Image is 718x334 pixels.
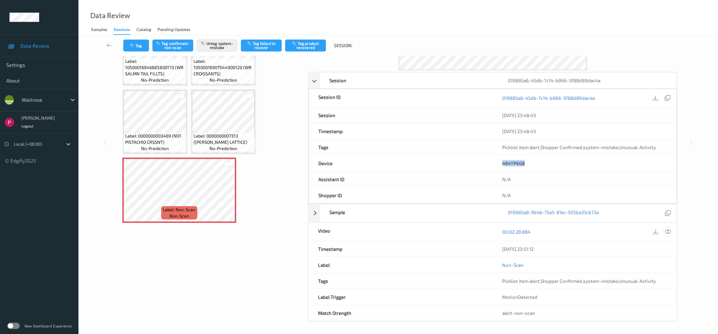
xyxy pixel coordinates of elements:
span: non-scan [169,213,189,219]
a: 00:02:28.884 [502,229,530,235]
span: Label: 0000000003469 (NO1 PISTACHIO CRSSNT) [125,133,185,145]
a: Sessions [114,25,136,35]
div: N/A [493,187,676,203]
div: Assistant ID [309,171,492,187]
a: Non-Scan [502,262,524,268]
div: Samples [91,26,107,34]
div: Label [309,257,492,273]
div: Tags [309,139,492,155]
div: Timestamp [309,241,492,257]
div: Timestamp [309,123,492,139]
span: Picklist item alert [502,144,540,150]
span: Session: [334,42,352,49]
span: Picklist item alert [502,278,540,284]
div: Data Review [90,13,130,19]
div: alert-non-scan [502,310,667,316]
span: Shopper Confirmed [540,278,582,284]
div: Catalog [136,26,151,34]
div: N/A [493,171,676,187]
div: Video [309,223,492,241]
span: Label: 0000000007313 ([PERSON_NAME] LATTICE) [194,133,253,145]
span: no-prediction [141,77,169,83]
span: Label: 10500016946685800173 (WR SALMN TAIL FILLTS) [125,58,185,77]
button: Untag system-mistake [197,40,237,51]
div: Session ID [309,89,492,107]
span: Label: 10500016907544900120 (WR CROISSANTS) [194,58,253,77]
span: , , , [502,144,656,150]
span: Unusual-Activity [620,278,656,284]
span: , , , [502,278,656,284]
div: Session [320,73,498,88]
span: no-prediction [141,145,169,152]
a: Catalog [136,25,157,34]
div: Match Strength [309,305,492,321]
div: Session019885a6-45db-7c14-b966-5f88d89dac4a [308,72,677,89]
a: 019885a8-9b4b-75a5-81ec-925ba33c672a [508,209,599,218]
a: 019885a6-45db-7c14-b966-5f88d89dac4a [502,95,595,101]
div: Sample019885a8-9b4b-75a5-81ec-925ba33c672a [308,204,677,223]
div: 019885a6-45db-7c14-b966-5f88d89dac4a [498,73,677,88]
span: Shopper Confirmed [540,144,582,150]
span: system-mistake [583,144,619,150]
a: Pending Updates [157,25,197,34]
a: Samples [91,25,114,34]
div: Device [309,155,492,171]
div: Pending Updates [157,26,190,34]
div: [DATE] 23:51:12 [502,246,667,252]
button: Tag confirmed-non-scan [152,40,193,51]
div: Tags [309,273,492,289]
span: system-mistake [583,278,619,284]
div: [DATE] 23:48:43 [502,128,667,134]
button: Tag failed to recover [241,40,282,51]
span: Label: Non-Scan [163,207,195,213]
button: Tag product recovered [285,40,326,51]
span: no-prediction [210,145,237,152]
button: Tag [123,40,149,51]
span: Unusual-Activity [620,144,656,150]
div: Sample [320,204,498,222]
a: 494TP608 [502,160,525,166]
div: Session [309,107,492,123]
div: Label Trigger [309,289,492,305]
div: Sessions [114,26,130,35]
span: no-prediction [210,77,237,83]
div: Shopper ID [309,187,492,203]
div: [DATE] 23:48:43 [502,112,667,118]
div: MotionDetected [493,289,677,305]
